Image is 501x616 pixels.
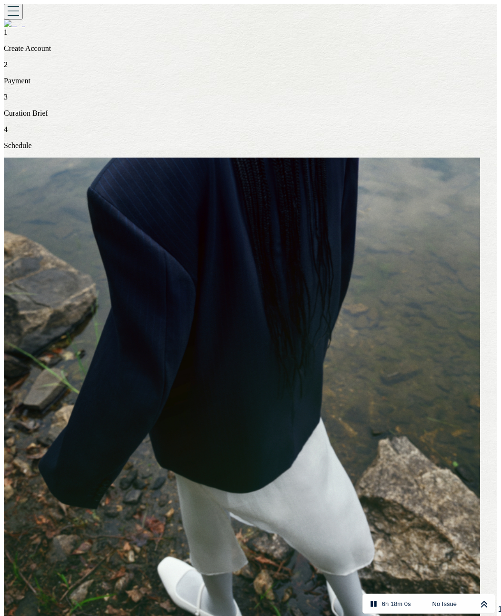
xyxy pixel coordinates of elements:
span: 4 [4,125,8,133]
span: 3 [4,93,8,101]
p: Schedule [4,141,497,150]
p: Create Account [4,44,497,53]
img: logo [4,20,25,28]
span: 2 [4,60,8,69]
p: Payment [4,77,497,85]
span: 1 [4,28,8,36]
p: Curation Brief [4,109,497,118]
